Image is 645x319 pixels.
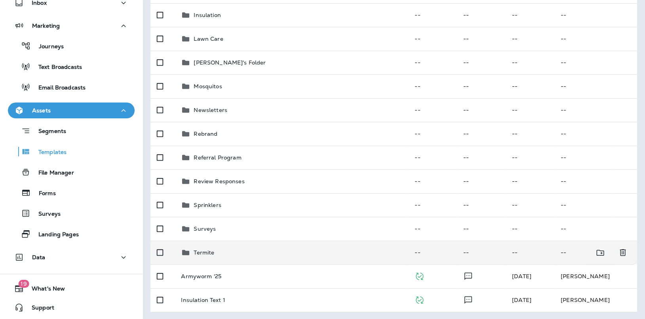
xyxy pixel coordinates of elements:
td: -- [554,122,637,146]
td: -- [457,217,506,241]
td: -- [457,98,506,122]
td: -- [408,98,457,122]
p: Assets [32,107,51,114]
button: Email Broadcasts [8,79,135,95]
p: File Manager [30,169,74,177]
td: -- [408,74,457,98]
td: -- [554,193,637,217]
p: Insulation Text 1 [181,297,225,303]
span: 19 [18,280,29,288]
td: -- [408,217,457,241]
span: Published [415,272,424,279]
td: -- [408,122,457,146]
td: -- [506,98,554,122]
span: Text [463,296,473,303]
button: Delete [615,245,631,261]
p: Segments [30,128,66,136]
td: -- [554,241,613,264]
td: -- [457,169,506,193]
p: Templates [30,149,67,156]
td: -- [408,146,457,169]
td: -- [457,122,506,146]
button: Surveys [8,205,135,222]
td: -- [506,122,554,146]
button: Marketing [8,18,135,34]
p: Marketing [32,23,60,29]
button: Data [8,249,135,265]
td: -- [408,51,457,74]
p: Newsletters [194,107,227,113]
button: Templates [8,143,135,160]
td: -- [408,169,457,193]
td: -- [408,193,457,217]
td: -- [506,3,554,27]
p: Surveys [30,211,61,218]
button: Forms [8,184,135,201]
td: -- [554,98,637,122]
td: -- [506,217,554,241]
button: Support [8,300,135,315]
td: -- [554,217,637,241]
p: Forms [31,190,56,197]
td: -- [457,74,506,98]
td: -- [457,27,506,51]
span: What's New [24,285,65,295]
button: Segments [8,122,135,139]
button: 19What's New [8,281,135,296]
p: Lawn Care [194,36,223,42]
td: -- [554,3,637,27]
p: Sprinklers [194,202,221,208]
button: Landing Pages [8,226,135,242]
button: File Manager [8,164,135,180]
p: [PERSON_NAME]'s Folder [194,59,266,66]
td: -- [506,241,554,264]
td: [PERSON_NAME] [554,264,637,288]
p: Landing Pages [30,231,79,239]
td: -- [457,146,506,169]
td: -- [506,27,554,51]
p: Mosquitos [194,83,222,89]
p: Insulation [194,12,221,18]
td: -- [506,51,554,74]
td: [PERSON_NAME] [554,288,637,312]
td: -- [408,3,457,27]
td: -- [457,241,506,264]
td: -- [554,146,637,169]
td: -- [554,51,637,74]
p: Review Responses [194,178,244,184]
td: -- [506,74,554,98]
td: -- [457,193,506,217]
button: Assets [8,103,135,118]
td: -- [554,169,637,193]
span: Support [24,304,54,314]
td: -- [457,3,506,27]
span: Text [463,272,473,279]
button: Journeys [8,38,135,54]
button: Move to folder [592,245,609,261]
td: -- [408,241,457,264]
p: Armyworm '25 [181,273,221,279]
td: -- [506,193,554,217]
span: Deanna Durrant [512,273,531,280]
span: Laura Walton [512,296,531,304]
p: Data [32,254,46,260]
button: Text Broadcasts [8,58,135,75]
p: Surveys [194,226,216,232]
p: Journeys [31,43,64,51]
td: -- [506,146,554,169]
p: Email Broadcasts [30,84,86,92]
p: Referral Program [194,154,241,161]
td: -- [554,74,637,98]
p: Text Broadcasts [30,64,82,71]
td: -- [506,169,554,193]
span: Published [415,296,424,303]
td: -- [554,27,637,51]
p: Rebrand [194,131,217,137]
td: -- [408,27,457,51]
p: Termite [194,249,214,256]
td: -- [457,51,506,74]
